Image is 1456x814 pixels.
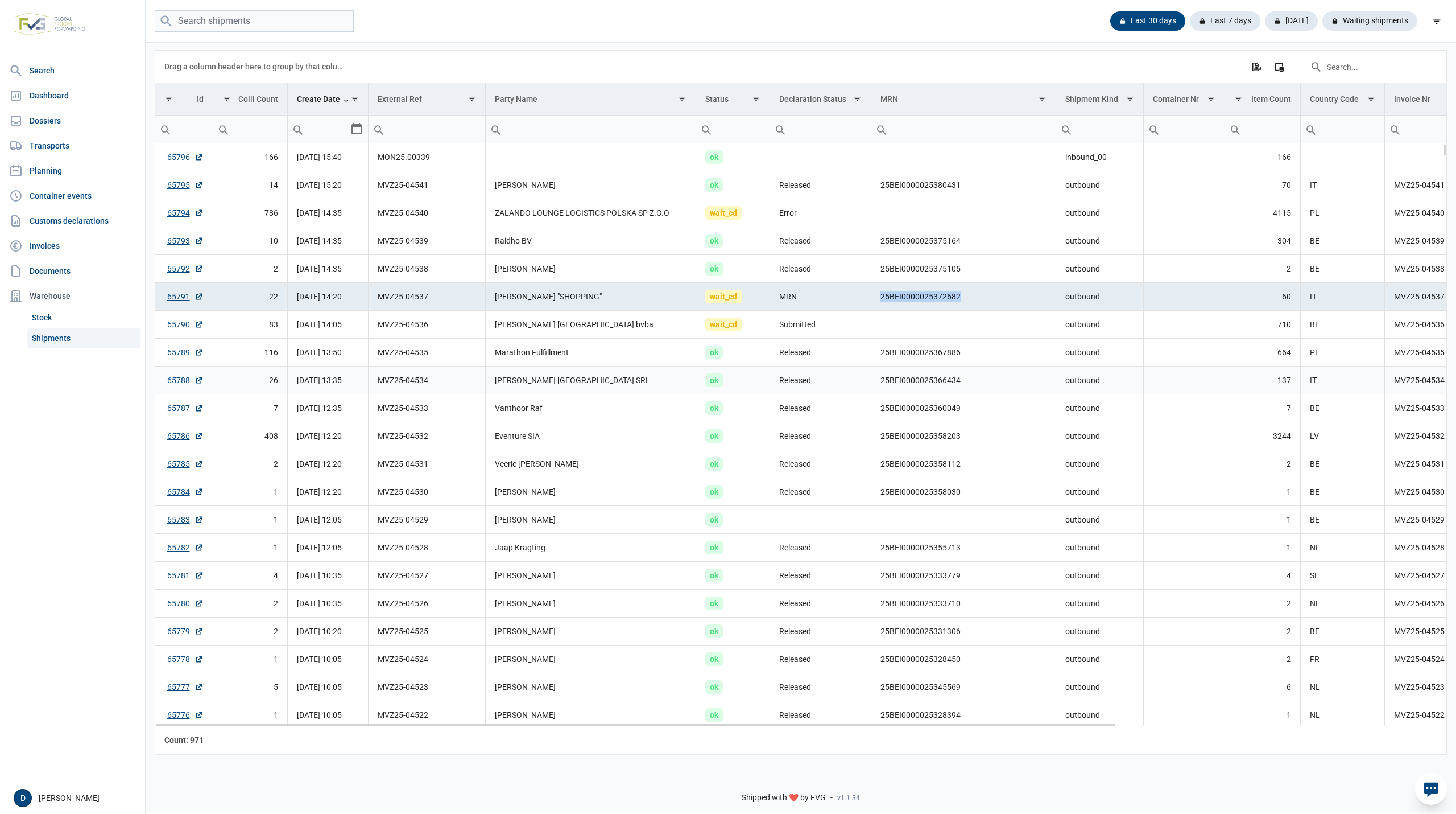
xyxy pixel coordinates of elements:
[213,116,288,143] input: Filter cell
[1300,116,1385,143] td: Filter cell
[752,94,760,103] span: Show filter options for column 'Status'
[1225,255,1300,283] td: 2
[167,235,204,246] a: 65793
[164,734,204,746] div: Id Count: 971
[485,367,696,394] td: [PERSON_NAME] [GEOGRAPHIC_DATA] SRL
[167,375,204,386] a: 65788
[213,199,288,227] td: 786
[696,116,717,143] div: Search box
[1301,53,1437,80] input: Search in the data grid
[770,199,871,227] td: Error
[696,116,770,143] td: Filter cell
[485,590,696,618] td: [PERSON_NAME]
[770,422,871,450] td: Released
[167,542,204,553] a: 65782
[369,673,485,701] td: MVZ25-04523
[1225,199,1300,227] td: 4115
[369,311,485,339] td: MVZ25-04536
[369,116,389,143] div: Search box
[167,402,204,414] a: 65787
[770,646,871,673] td: Released
[155,116,176,143] div: Search box
[770,478,871,506] td: Released
[1056,506,1144,534] td: outbound
[167,514,204,525] a: 65783
[155,116,213,143] td: Filter cell
[213,590,288,618] td: 2
[155,116,213,143] input: Filter cell
[770,116,871,143] td: Filter cell
[167,653,204,665] a: 65778
[167,319,204,330] a: 65790
[770,367,871,394] td: Released
[213,673,288,701] td: 5
[1234,94,1243,103] span: Show filter options for column 'Item Count'
[1056,171,1144,199] td: outbound
[871,339,1056,367] td: 25BEI0000025367886
[350,116,363,143] div: Select
[770,339,871,367] td: Released
[369,506,485,534] td: MVZ25-04529
[1300,450,1385,478] td: BE
[1056,618,1144,646] td: outbound
[770,116,791,143] div: Search box
[1300,478,1385,506] td: BE
[155,83,213,116] td: Column Id
[1056,116,1077,143] div: Search box
[238,94,278,104] div: Colli Count
[167,598,204,609] a: 65780
[1300,562,1385,590] td: SE
[1190,11,1260,31] div: Last 7 days
[213,618,288,646] td: 2
[167,151,204,163] a: 65796
[369,562,485,590] td: MVZ25-04527
[213,116,288,143] td: Filter cell
[5,260,140,282] a: Documents
[167,179,204,191] a: 65795
[770,227,871,255] td: Released
[485,227,696,255] td: Raidho BV
[5,109,140,132] a: Dossiers
[213,83,288,116] td: Column Colli Count
[1225,339,1300,367] td: 664
[167,458,204,470] a: 65785
[871,116,1056,143] input: Filter cell
[369,339,485,367] td: MVZ25-04535
[1056,143,1144,171] td: inbound_00
[1056,478,1144,506] td: outbound
[1144,116,1164,143] div: Search box
[288,116,350,143] input: Filter cell
[1225,311,1300,339] td: 710
[705,94,729,104] div: Status
[770,562,871,590] td: Released
[871,618,1056,646] td: 25BEI0000025331306
[1225,673,1300,701] td: 6
[871,116,892,143] div: Search box
[1385,116,1405,143] div: Search box
[485,450,696,478] td: Veerle [PERSON_NAME]
[770,311,871,339] td: Submitted
[1300,367,1385,394] td: IT
[1056,255,1144,283] td: outbound
[167,681,204,693] a: 65777
[871,450,1056,478] td: 25BEI0000025358112
[1144,83,1225,116] td: Column Container Nr
[27,328,140,348] a: Shipments
[167,430,204,442] a: 65786
[1056,450,1144,478] td: outbound
[213,283,288,311] td: 22
[369,422,485,450] td: MVZ25-04532
[1300,255,1385,283] td: BE
[14,789,32,807] button: D
[1038,94,1046,103] span: Show filter options for column 'MRN'
[485,394,696,422] td: Vanthoor Raf
[485,534,696,562] td: Jaap Kragting
[155,51,1446,754] div: Data grid with 971 rows and 18 columns
[1300,646,1385,673] td: FR
[495,94,537,104] div: Party Name
[1300,701,1385,729] td: NL
[1110,11,1185,31] div: Last 30 days
[1056,116,1144,143] input: Filter cell
[369,590,485,618] td: MVZ25-04526
[1300,590,1385,618] td: NL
